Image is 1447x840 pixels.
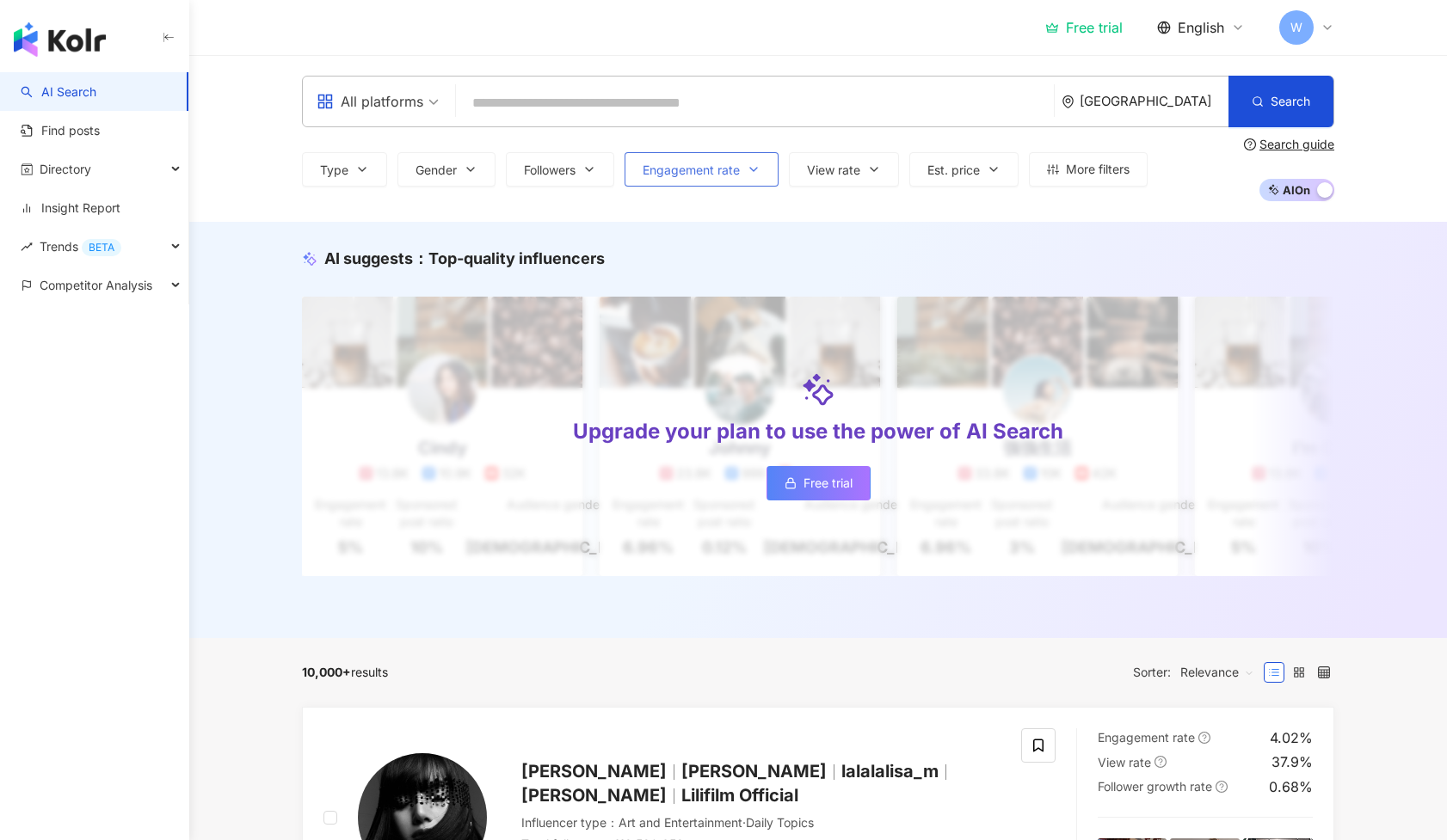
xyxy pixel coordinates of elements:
span: question-circle [1216,781,1228,793]
span: Engagement rate [1098,730,1195,745]
img: logo [14,22,106,57]
span: Followers [524,163,576,177]
div: results [302,665,388,679]
span: lalalalisa_m [841,761,939,782]
span: Directory [40,150,91,188]
span: Competitor Analysis [40,266,152,304]
button: Gender [397,152,496,187]
span: question-circle [1198,732,1210,744]
a: Free trial [1045,19,1123,36]
button: Followers [506,152,614,187]
span: Art and Entertainment [619,815,742,830]
span: Daily Topics [746,815,814,830]
span: English [1178,18,1224,37]
span: Follower growth rate [1098,779,1212,794]
a: searchAI Search [21,83,96,101]
div: Upgrade your plan to use the power of AI Search [573,417,1063,446]
span: Est. price [927,163,980,177]
button: View rate [789,152,899,187]
span: Search [1271,95,1310,108]
div: BETA [82,239,121,256]
a: Insight Report [21,199,120,217]
span: 10,000+ [302,665,351,679]
span: View rate [807,163,860,177]
div: [GEOGRAPHIC_DATA] [1080,94,1228,108]
span: rise [21,241,33,253]
button: Search [1228,76,1333,127]
span: Trends [40,227,121,266]
div: 37.9% [1272,752,1313,771]
a: Find posts [21,122,100,139]
button: Engagement rate [625,152,779,187]
span: Type [320,163,348,177]
span: question-circle [1155,756,1167,768]
span: appstore [317,93,334,110]
span: Free trial [804,476,853,490]
button: More filters [1029,152,1148,187]
span: W [1290,18,1302,37]
span: · [742,815,746,830]
span: Lilifilm Official [681,785,798,806]
span: Engagement rate [643,163,740,177]
span: More filters [1066,162,1130,176]
a: Free trial [767,466,871,500]
span: Top-quality influencers [428,249,605,267]
span: [PERSON_NAME] [521,761,667,782]
button: Est. price [909,152,1019,187]
span: [PERSON_NAME] [521,785,667,806]
div: Influencer type ： [521,814,1001,831]
div: 0.68% [1269,777,1313,796]
span: question-circle [1244,138,1256,150]
span: [PERSON_NAME] [681,761,827,782]
span: Gender [416,163,457,177]
div: All platforms [317,88,423,115]
span: environment [1062,95,1074,108]
div: AI suggests ： [324,248,605,269]
div: Search guide [1259,138,1334,151]
button: Type [302,152,387,187]
span: View rate [1098,755,1151,769]
div: Sorter: [1133,659,1264,686]
span: Relevance [1180,659,1254,686]
div: 4.02% [1270,728,1313,747]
